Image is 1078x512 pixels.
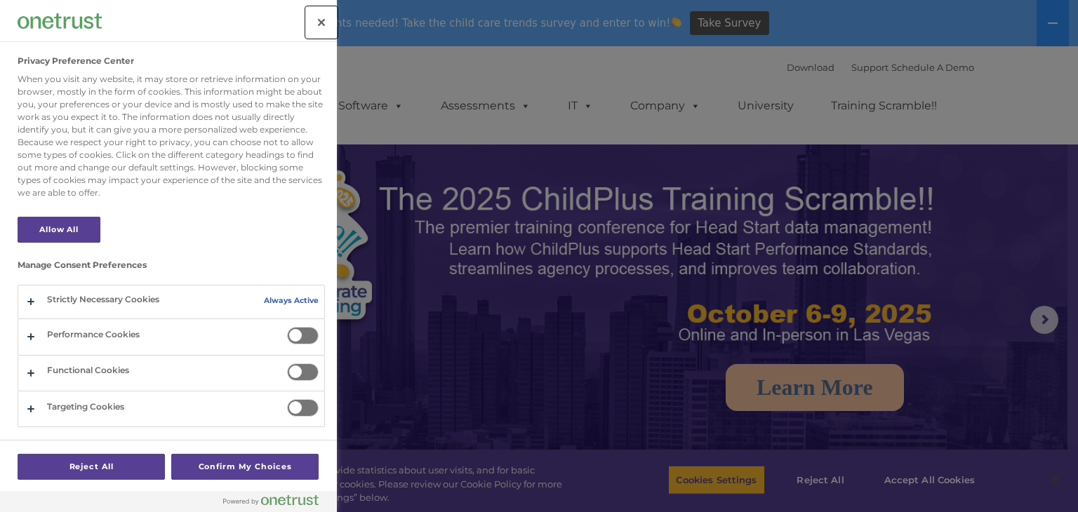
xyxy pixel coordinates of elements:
[223,494,319,506] img: Powered by OneTrust Opens in a new Tab
[195,93,238,103] span: Last name
[18,454,165,480] button: Reject All
[18,7,102,35] div: Company Logo
[18,56,134,66] h2: Privacy Preference Center
[18,73,325,199] div: When you visit any website, it may store or retrieve information on your browser, mostly in the f...
[18,217,100,243] button: Allow All
[18,260,325,277] h3: Manage Consent Preferences
[223,494,330,512] a: Powered by OneTrust Opens in a new Tab
[306,7,337,38] button: Close
[171,454,319,480] button: Confirm My Choices
[18,13,102,28] img: Company Logo
[195,150,255,161] span: Phone number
